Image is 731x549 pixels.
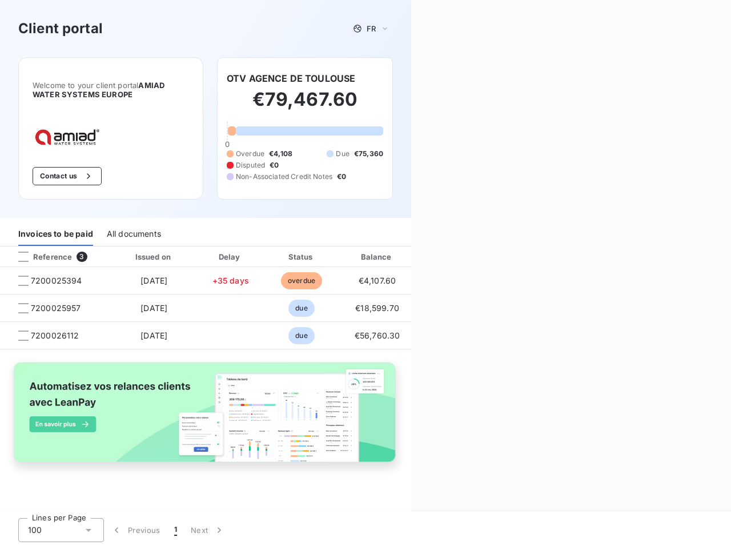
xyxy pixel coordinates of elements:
[340,251,415,262] div: Balance
[212,276,249,285] span: +35 days
[227,88,383,122] h2: €79,467.60
[9,252,72,262] div: Reference
[115,251,194,262] div: Issued on
[140,331,167,340] span: [DATE]
[225,140,230,149] span: 0
[18,222,93,246] div: Invoices to be paid
[140,276,167,285] span: [DATE]
[337,172,346,182] span: €0
[18,18,103,39] h3: Client portal
[140,303,167,313] span: [DATE]
[354,149,383,159] span: €75,360
[359,276,396,285] span: €4,107.60
[104,518,167,542] button: Previous
[236,172,332,182] span: Non-Associated Credit Notes
[367,24,376,33] span: FR
[31,303,81,314] span: 7200025957
[288,300,314,317] span: due
[236,160,265,170] span: Disputed
[269,149,292,159] span: €4,108
[236,149,264,159] span: Overdue
[184,518,232,542] button: Next
[77,252,87,262] span: 3
[31,275,82,287] span: 7200025394
[336,149,349,159] span: Due
[33,167,102,185] button: Contact us
[227,71,355,85] h6: OTV AGENCE DE TOULOUSE
[5,356,407,479] img: banner
[33,81,189,99] span: Welcome to your client portal
[33,126,106,149] img: Company logo
[174,524,177,536] span: 1
[355,331,400,340] span: €56,760.30
[167,518,184,542] button: 1
[28,524,42,536] span: 100
[198,251,263,262] div: Delay
[355,303,399,313] span: €18,599.70
[270,160,279,170] span: €0
[33,81,164,99] span: AMIAD WATER SYSTEMS EUROPE
[107,222,161,246] div: All documents
[268,251,336,262] div: Status
[288,327,314,344] span: due
[31,330,79,341] span: 7200026112
[281,272,322,289] span: overdue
